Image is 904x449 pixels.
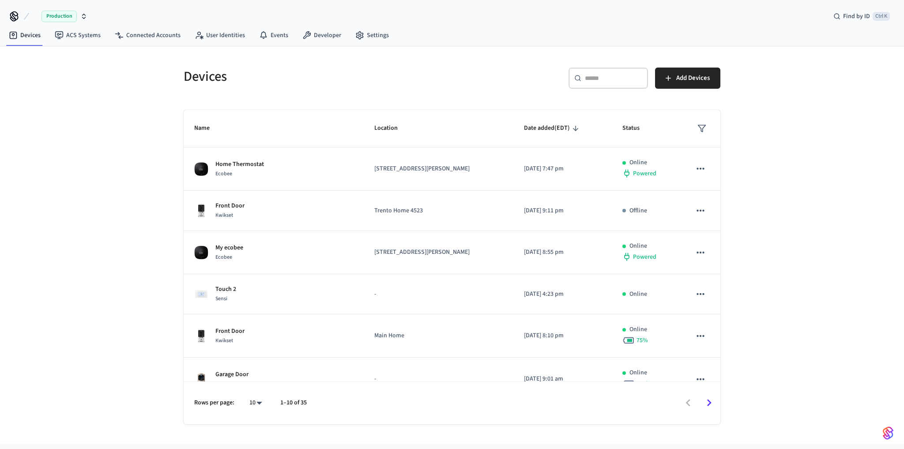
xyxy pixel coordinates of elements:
[524,121,581,135] span: Date added(EDT)
[245,396,266,409] div: 10
[843,12,870,21] span: Find by ID
[184,68,447,86] h5: Devices
[629,368,647,377] p: Online
[655,68,720,89] button: Add Devices
[215,285,236,294] p: Touch 2
[629,158,647,167] p: Online
[215,370,249,379] p: Garage Door
[629,206,647,215] p: Offline
[524,374,601,384] p: [DATE] 9:01 am
[629,290,647,299] p: Online
[524,290,601,299] p: [DATE] 4:23 pm
[215,337,233,344] span: Kwikset
[194,204,208,218] img: Kwikset Halo Touchscreen Wifi Enabled Smart Lock, Polished Chrome, Front
[524,331,601,340] p: [DATE] 8:10 pm
[194,121,221,135] span: Name
[252,27,295,43] a: Events
[374,121,409,135] span: Location
[622,121,651,135] span: Status
[194,287,208,301] img: Sensi Smart Thermostat (White)
[629,325,647,334] p: Online
[215,201,245,211] p: Front Door
[637,336,648,345] span: 75 %
[873,12,890,21] span: Ctrl K
[194,398,234,407] p: Rows per page:
[108,27,188,43] a: Connected Accounts
[215,170,232,177] span: Ecobee
[826,8,897,24] div: Find by IDCtrl K
[2,27,48,43] a: Devices
[215,243,243,253] p: My ecobee
[194,162,208,176] img: ecobee_lite_3
[280,398,307,407] p: 1–10 of 35
[524,248,601,257] p: [DATE] 8:55 pm
[374,331,503,340] p: Main Home
[633,253,656,261] span: Powered
[629,241,647,251] p: Online
[524,164,601,174] p: [DATE] 7:47 pm
[374,248,503,257] p: [STREET_ADDRESS][PERSON_NAME]
[374,374,503,384] p: -
[524,206,601,215] p: [DATE] 9:11 pm
[676,72,710,84] span: Add Devices
[194,329,208,343] img: Kwikset Halo Touchscreen Wifi Enabled Smart Lock, Polished Chrome, Front
[48,27,108,43] a: ACS Systems
[633,169,656,178] span: Powered
[188,27,252,43] a: User Identities
[374,206,503,215] p: Trento Home 4523
[348,27,396,43] a: Settings
[194,372,208,386] img: Schlage Sense Smart Deadbolt with Camelot Trim, Front
[215,253,232,261] span: Ecobee
[374,164,503,174] p: [STREET_ADDRESS][PERSON_NAME]
[215,380,233,388] span: Schlage
[194,245,208,260] img: ecobee_lite_3
[215,327,245,336] p: Front Door
[41,11,77,22] span: Production
[215,211,233,219] span: Kwikset
[374,290,503,299] p: -
[699,392,719,413] button: Go to next page
[215,160,264,169] p: Home Thermostat
[215,295,227,302] span: Sensi
[637,379,651,388] span: 100 %
[883,426,893,440] img: SeamLogoGradient.69752ec5.svg
[295,27,348,43] a: Developer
